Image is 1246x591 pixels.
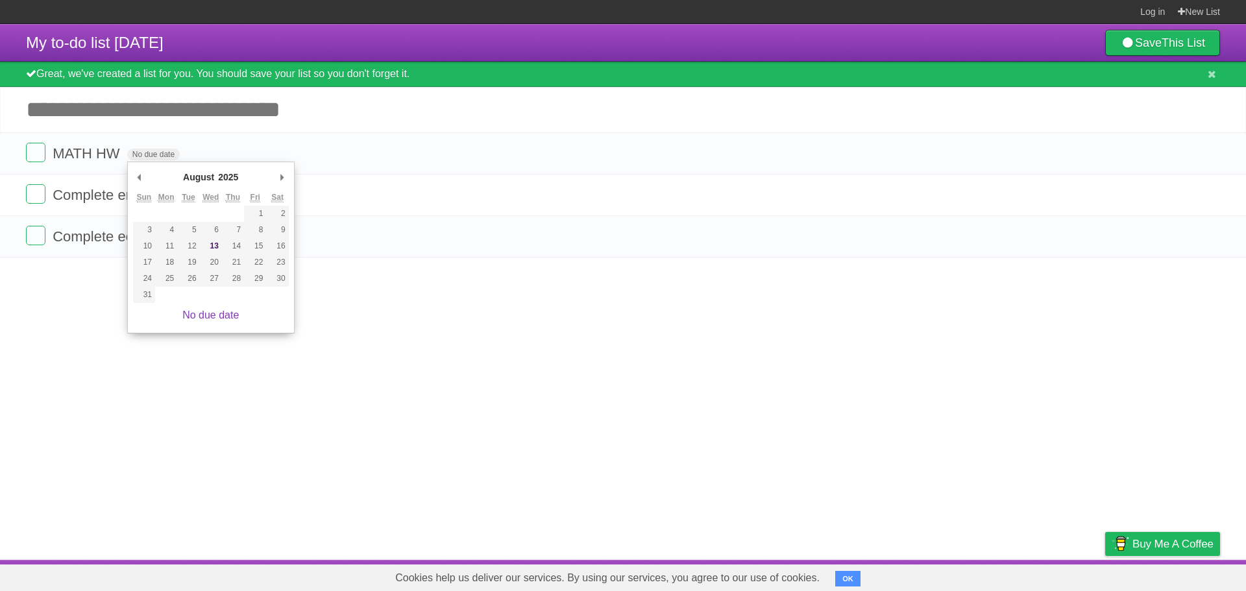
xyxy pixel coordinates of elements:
[266,238,288,254] button: 16
[155,222,177,238] button: 4
[244,238,266,254] button: 15
[222,222,244,238] button: 7
[266,222,288,238] button: 9
[266,206,288,222] button: 2
[1132,533,1214,555] span: Buy me a coffee
[250,193,260,202] abbr: Friday
[222,271,244,287] button: 28
[266,271,288,287] button: 30
[244,254,266,271] button: 22
[222,238,244,254] button: 14
[1088,563,1122,588] a: Privacy
[26,143,45,162] label: Done
[222,254,244,271] button: 21
[200,238,222,254] button: 13
[1105,30,1220,56] a: SaveThis List
[53,228,169,245] span: Complete eco reg
[1138,563,1220,588] a: Suggest a feature
[182,193,195,202] abbr: Tuesday
[177,222,199,238] button: 5
[133,287,155,303] button: 31
[200,254,222,271] button: 20
[26,184,45,204] label: Done
[181,167,216,187] div: August
[133,271,155,287] button: 24
[177,271,199,287] button: 26
[244,206,266,222] button: 1
[1162,36,1205,49] b: This List
[1044,563,1073,588] a: Terms
[1105,532,1220,556] a: Buy me a coffee
[53,145,123,162] span: MATH HW
[158,193,175,202] abbr: Monday
[182,309,239,320] a: No due date
[177,254,199,271] button: 19
[155,271,177,287] button: 25
[271,193,284,202] abbr: Saturday
[155,254,177,271] button: 18
[137,193,152,202] abbr: Sunday
[975,563,1028,588] a: Developers
[53,187,191,203] span: Complete english reg
[127,149,180,160] span: No due date
[835,571,861,586] button: OK
[133,238,155,254] button: 10
[177,238,199,254] button: 12
[382,565,833,591] span: Cookies help us deliver our services. By using our services, you agree to our use of cookies.
[155,238,177,254] button: 11
[244,271,266,287] button: 29
[244,222,266,238] button: 8
[933,563,960,588] a: About
[200,271,222,287] button: 27
[133,167,146,187] button: Previous Month
[276,167,289,187] button: Next Month
[200,222,222,238] button: 6
[1112,533,1129,555] img: Buy me a coffee
[26,226,45,245] label: Done
[26,34,164,51] span: My to-do list [DATE]
[133,222,155,238] button: 3
[216,167,240,187] div: 2025
[133,254,155,271] button: 17
[266,254,288,271] button: 23
[226,193,240,202] abbr: Thursday
[202,193,219,202] abbr: Wednesday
